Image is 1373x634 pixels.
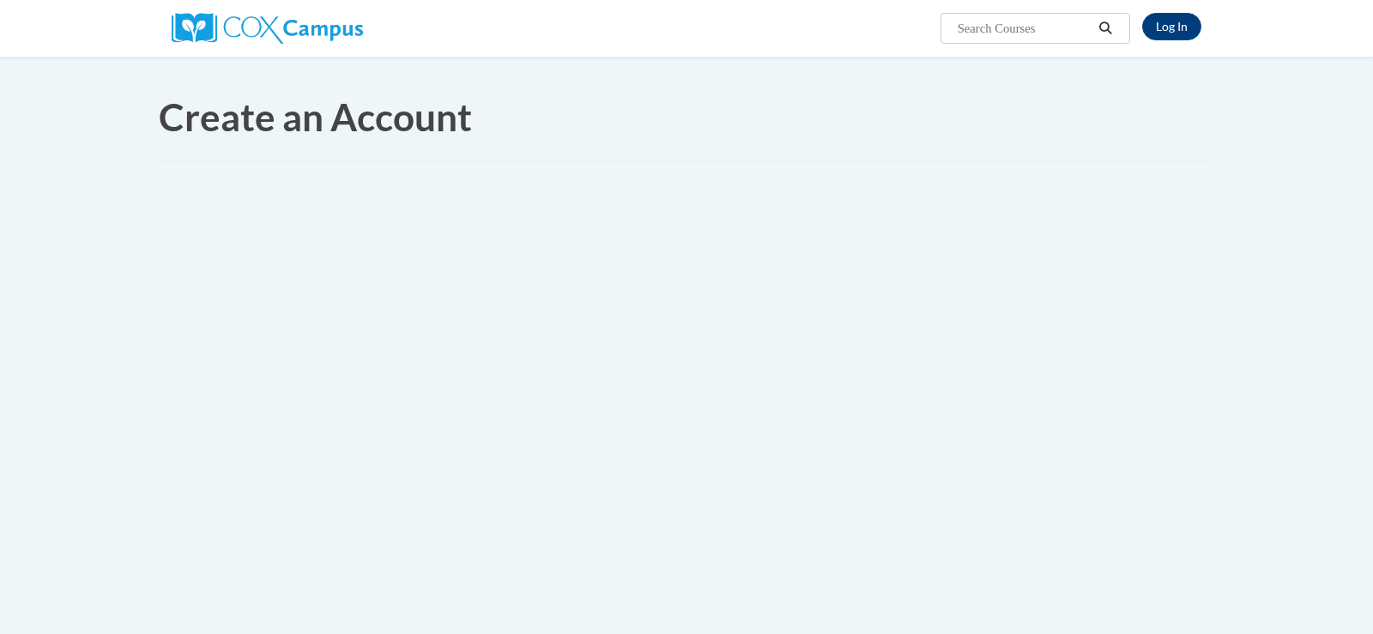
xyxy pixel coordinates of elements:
[1098,22,1114,35] i: 
[1142,13,1201,40] a: Log In
[172,13,363,44] img: Cox Campus
[956,18,1093,39] input: Search Courses
[159,94,472,139] span: Create an Account
[172,20,363,34] a: Cox Campus
[1093,18,1119,39] button: Search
